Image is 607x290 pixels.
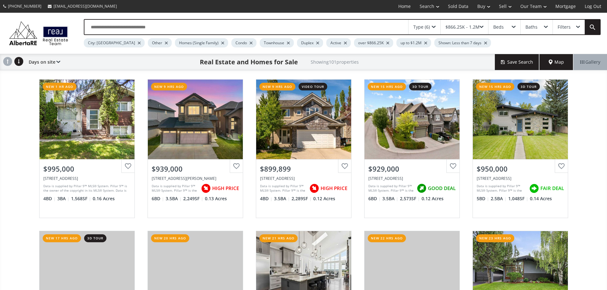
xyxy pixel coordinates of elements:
span: 6 BD [368,195,381,202]
div: Type (6) [413,25,430,29]
span: 2.5 BA [491,195,507,202]
h1: Real Estate and Homes for Sale [200,58,298,67]
div: 2627 Laurel Crescent SW, Calgary, AB T3E 6H5 [477,176,564,181]
img: Logo [6,20,71,47]
img: rating icon [415,182,428,195]
div: Data is supplied by Pillar 9™ MLS® System. Pillar 9™ is the owner of the copyright in its MLS® Sy... [477,184,526,193]
span: Map [549,59,564,65]
div: Condo [231,38,257,47]
div: $899,899 [260,164,347,174]
span: 1,568 SF [71,195,91,202]
div: Baths [525,25,538,29]
div: $950,000 [477,164,564,174]
span: 0.16 Acres [93,195,115,202]
span: 0.13 Acres [205,195,227,202]
div: 139 Sherwood Hill NW, Calgary, AB T3R 1P8 [152,176,239,181]
span: 3.5 BA [382,195,398,202]
div: Homes (Single Family) [175,38,228,47]
span: 4 BD [260,195,272,202]
div: 3151 Upper Place NW, Calgary, AB T2N 4H2 [43,176,131,181]
span: 3 BA [57,195,69,202]
div: over $866.25K [354,38,393,47]
span: FAIR DEAL [540,185,564,192]
span: Gallery [580,59,600,65]
div: Data is supplied by Pillar 9™ MLS® System. Pillar 9™ is the owner of the copyright in its MLS® Sy... [43,184,129,193]
div: Data is supplied by Pillar 9™ MLS® System. Pillar 9™ is the owner of the copyright in its MLS® Sy... [368,184,414,193]
h2: Showing 101 properties [311,60,359,64]
span: [EMAIL_ADDRESS][DOMAIN_NAME] [54,4,117,9]
div: $929,000 [368,164,456,174]
span: 3.5 BA [166,195,182,202]
div: Duplex [297,38,323,47]
div: Data is supplied by Pillar 9™ MLS® System. Pillar 9™ is the owner of the copyright in its MLS® Sy... [152,184,198,193]
span: 2,249 SF [183,195,203,202]
div: Active [326,38,351,47]
span: HIGH PRICE [321,185,347,192]
span: 6 BD [152,195,164,202]
div: $995,000 [43,164,131,174]
div: up to $1.2M [396,38,431,47]
div: Map [539,54,573,70]
div: Gallery [573,54,607,70]
a: new 9 hrs agovideo tour$899,899[STREET_ADDRESS]Data is supplied by Pillar 9™ MLS® System. Pillar ... [249,73,358,224]
span: 3.5 BA [274,195,290,202]
span: 2,573 SF [400,195,420,202]
a: new 15 hrs ago3d tour$950,000[STREET_ADDRESS]Data is supplied by Pillar 9™ MLS® System. Pillar 9™... [466,73,574,224]
span: 0.12 Acres [422,195,444,202]
button: Save Search [495,54,539,70]
a: [EMAIL_ADDRESS][DOMAIN_NAME] [45,0,120,12]
span: 5 BD [477,195,489,202]
div: Days on site [25,54,60,70]
div: Other [148,38,172,47]
div: 99 Royal Ridge Rise NW, Calgary, AB T3G 5M1 [260,176,347,181]
span: 0.12 Acres [313,195,335,202]
div: Shown: Less than 7 days [434,38,491,47]
img: rating icon [199,182,212,195]
span: 4 BD [43,195,56,202]
div: Filters [558,25,571,29]
span: HIGH PRICE [212,185,239,192]
span: GOOD DEAL [428,185,456,192]
div: Data is supplied by Pillar 9™ MLS® System. Pillar 9™ is the owner of the copyright in its MLS® Sy... [260,184,306,193]
span: 0.14 Acres [530,195,552,202]
div: Beds [493,25,504,29]
div: Townhouse [260,38,294,47]
a: new 1 hr ago$995,000[STREET_ADDRESS]Data is supplied by Pillar 9™ MLS® System. Pillar 9™ is the o... [33,73,141,224]
span: [PHONE_NUMBER] [8,4,41,9]
div: $939,000 [152,164,239,174]
a: new 15 hrs ago3d tour$929,000[STREET_ADDRESS]Data is supplied by Pillar 9™ MLS® System. Pillar 9™... [358,73,466,224]
div: $866.25K - 1.2M [445,25,480,29]
span: 2,289 SF [292,195,312,202]
div: 81 Masters Common SE, Calgary, AB T3M2B6 [368,176,456,181]
div: City: [GEOGRAPHIC_DATA] [84,38,145,47]
span: 1,048 SF [508,195,528,202]
img: rating icon [308,182,321,195]
a: new 9 hrs ago$939,000[STREET_ADDRESS][PERSON_NAME]Data is supplied by Pillar 9™ MLS® System. Pill... [141,73,249,224]
img: rating icon [528,182,540,195]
